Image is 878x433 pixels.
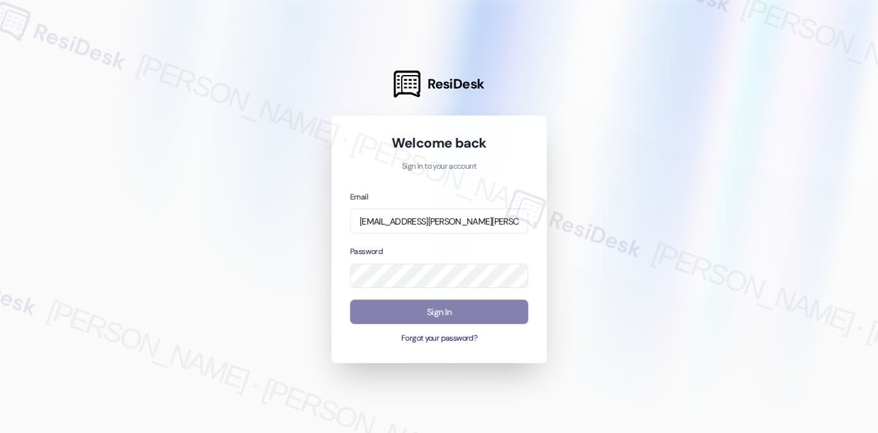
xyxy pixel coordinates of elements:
label: Email [350,192,368,202]
img: ResiDesk Logo [393,71,420,98]
p: Sign in to your account [350,161,528,173]
h1: Welcome back [350,134,528,152]
input: name@example.com [350,208,528,233]
button: Forgot your password? [350,333,528,344]
label: Password [350,246,383,257]
span: ResiDesk [427,75,485,93]
button: Sign In [350,300,528,325]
